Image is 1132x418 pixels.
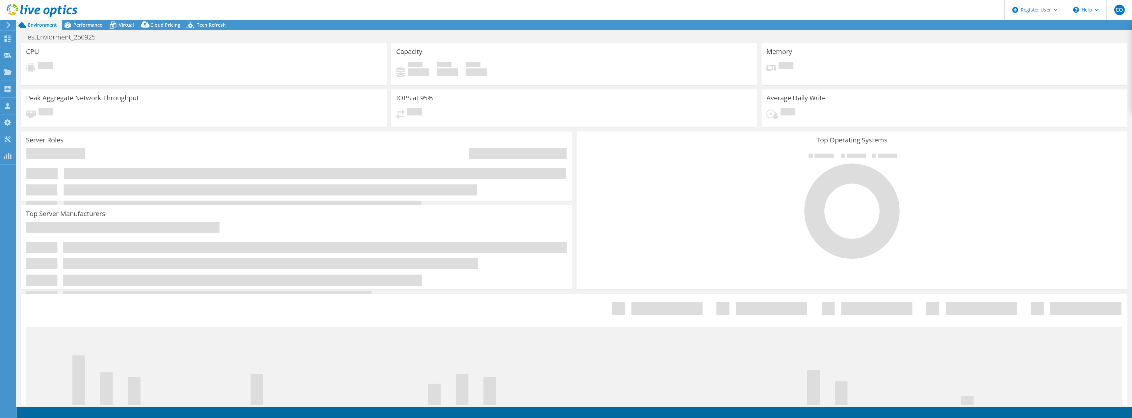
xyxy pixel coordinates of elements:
[466,68,487,76] h4: 0 GiB
[437,68,458,76] h4: 0 GiB
[73,22,102,28] span: Performance
[766,48,792,55] h3: Memory
[437,62,451,68] span: Free
[1114,5,1125,15] span: CO
[21,34,106,41] h1: TestEnviorment_250925
[26,48,39,55] h3: CPU
[396,48,422,55] h3: Capacity
[396,94,433,102] h3: IOPS at 95%
[119,22,134,28] span: Virtual
[408,68,429,76] h4: 0 GiB
[407,108,422,117] span: Pending
[28,22,57,28] span: Environment
[38,62,53,71] span: Pending
[766,94,826,102] h3: Average Daily Write
[1073,7,1079,13] svg: \n
[26,136,64,144] h3: Server Roles
[779,62,793,71] span: Pending
[26,210,105,217] h3: Top Server Manufacturers
[466,62,480,68] span: Total
[150,22,180,28] span: Cloud Pricing
[26,94,139,102] h3: Peak Aggregate Network Throughput
[197,22,226,28] span: Tech Refresh
[581,136,1122,144] h3: Top Operating Systems
[408,62,423,68] span: Used
[39,108,53,117] span: Pending
[781,108,795,117] span: Pending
